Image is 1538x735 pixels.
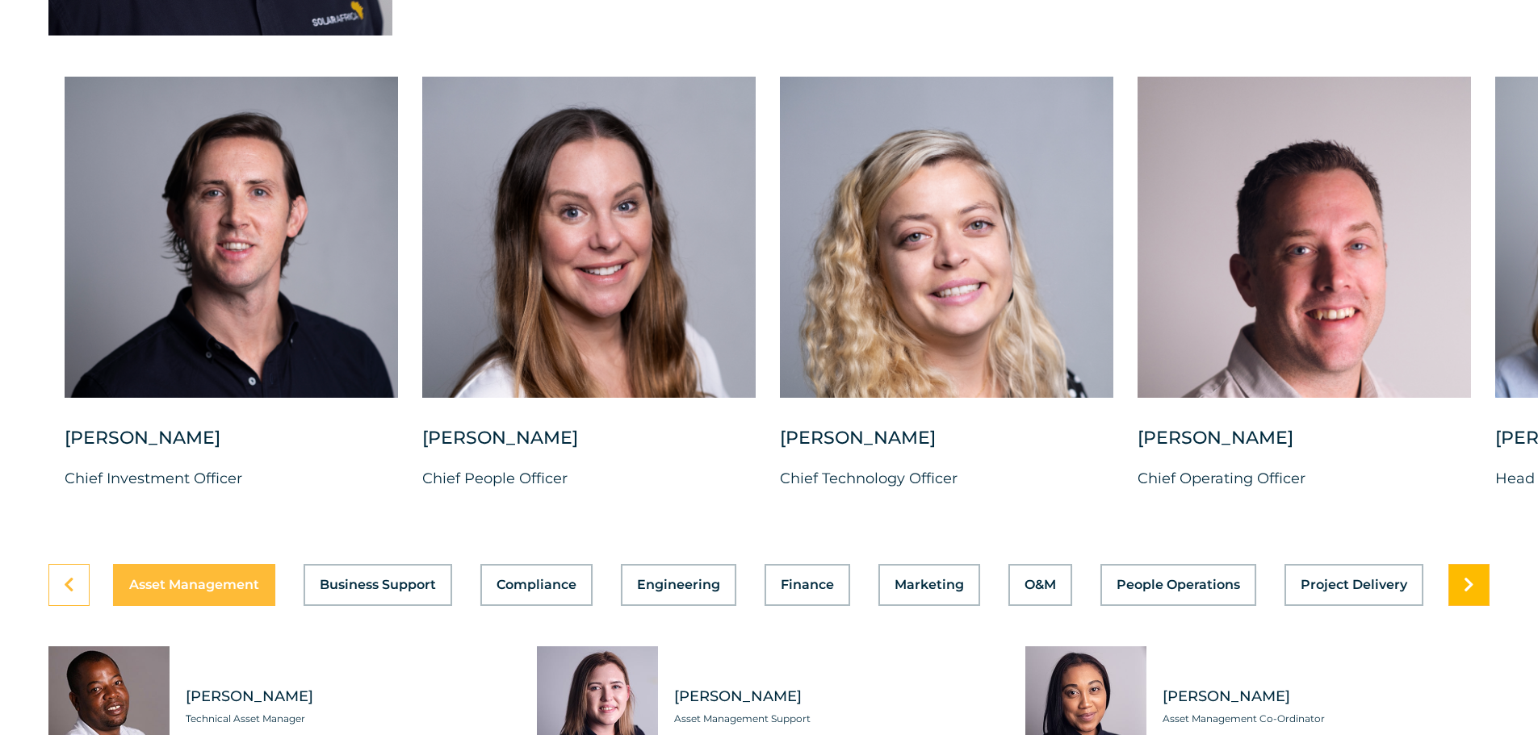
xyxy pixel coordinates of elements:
[1163,711,1490,727] span: Asset Management Co-Ordinator
[1138,466,1471,491] p: Chief Operating Officer
[129,578,259,591] span: Asset Management
[637,578,720,591] span: Engineering
[186,687,513,707] span: [PERSON_NAME]
[780,466,1113,491] p: Chief Technology Officer
[422,466,756,491] p: Chief People Officer
[781,578,834,591] span: Finance
[65,426,398,466] div: [PERSON_NAME]
[1138,426,1471,466] div: [PERSON_NAME]
[780,426,1113,466] div: [PERSON_NAME]
[1301,578,1407,591] span: Project Delivery
[674,711,1001,727] span: Asset Management Support
[497,578,576,591] span: Compliance
[65,466,398,491] p: Chief Investment Officer
[320,578,436,591] span: Business Support
[895,578,964,591] span: Marketing
[674,687,1001,707] span: [PERSON_NAME]
[1117,578,1240,591] span: People Operations
[1025,578,1056,591] span: O&M
[422,426,756,466] div: [PERSON_NAME]
[1163,687,1490,707] span: [PERSON_NAME]
[186,711,513,727] span: Technical Asset Manager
